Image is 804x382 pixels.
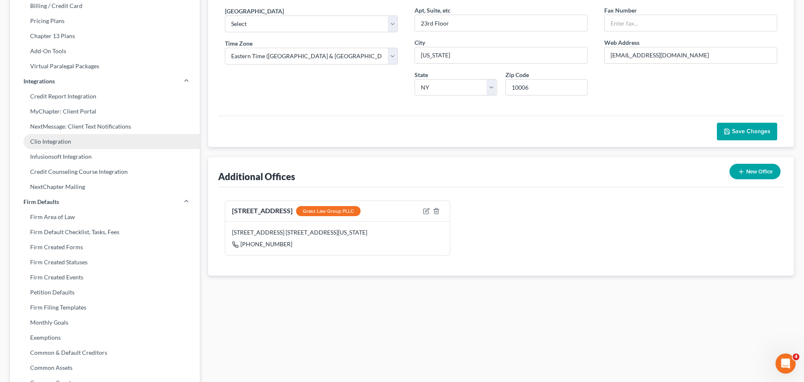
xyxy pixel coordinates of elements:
[10,134,200,149] a: Clio Integration
[240,240,292,248] span: [PHONE_NUMBER]
[10,225,200,240] a: Firm Default Checklist, Tasks, Fees
[604,6,637,15] label: Fax Number
[729,164,781,179] button: New Office
[10,285,200,300] a: Petition Defaults
[23,198,59,206] span: Firm Defaults
[10,315,200,330] a: Monthly Goals
[776,354,796,374] iframe: Intercom live chat
[505,79,588,96] input: XXXXX
[225,39,253,48] label: Time Zone
[604,38,639,47] label: Web Address
[10,13,200,28] a: Pricing Plans
[605,47,777,63] input: Enter web address....
[10,179,200,194] a: NextChapter Mailing
[10,270,200,285] a: Firm Created Events
[10,74,200,89] a: Integrations
[415,15,587,31] input: (optional)
[232,228,443,237] div: [STREET_ADDRESS] [STREET_ADDRESS][US_STATE]
[10,59,200,74] a: Virtual Paralegal Packages
[10,28,200,44] a: Chapter 13 Plans
[10,360,200,375] a: Common Assets
[23,77,55,85] span: Integrations
[505,70,529,79] label: Zip Code
[732,128,770,135] span: Save Changes
[10,104,200,119] a: MyChapter: Client Portal
[605,15,777,31] input: Enter fax...
[415,47,587,63] input: Enter city...
[415,70,428,79] label: State
[10,119,200,134] a: NextMessage: Client Text Notifications
[232,206,361,217] div: [STREET_ADDRESS]
[793,354,799,360] span: 4
[10,330,200,345] a: Exemptions
[10,149,200,164] a: Infusionsoft Integration
[225,7,284,15] label: [GEOGRAPHIC_DATA]
[415,38,425,47] label: City
[10,255,200,270] a: Firm Created Statuses
[10,89,200,104] a: Credit Report Integration
[10,44,200,59] a: Add-On Tools
[10,209,200,225] a: Firm Area of Law
[10,194,200,209] a: Firm Defaults
[218,170,295,183] div: Additional Offices
[415,6,451,15] label: Apt, Suite, etc
[296,206,361,216] div: Grass Law Group PLLC
[10,240,200,255] a: Firm Created Forms
[10,164,200,179] a: Credit Counseling Course Integration
[10,345,200,360] a: Common & Default Creditors
[717,123,777,140] button: Save Changes
[10,300,200,315] a: Firm Filing Templates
